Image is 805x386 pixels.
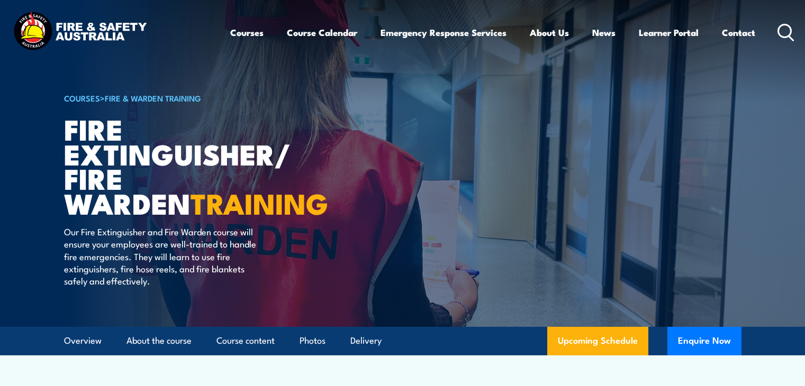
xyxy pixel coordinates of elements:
[667,327,741,355] button: Enquire Now
[64,116,325,215] h1: Fire Extinguisher/ Fire Warden
[64,92,100,104] a: COURSES
[287,19,357,47] a: Course Calendar
[126,327,192,355] a: About the course
[64,91,325,104] h6: >
[64,225,257,287] p: Our Fire Extinguisher and Fire Warden course will ensure your employees are well-trained to handl...
[530,19,569,47] a: About Us
[230,19,264,47] a: Courses
[722,19,755,47] a: Contact
[64,327,102,355] a: Overview
[216,327,275,355] a: Course content
[639,19,699,47] a: Learner Portal
[592,19,616,47] a: News
[300,327,325,355] a: Photos
[105,92,201,104] a: Fire & Warden Training
[547,327,648,355] a: Upcoming Schedule
[191,180,328,224] strong: TRAINING
[350,327,382,355] a: Delivery
[381,19,506,47] a: Emergency Response Services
